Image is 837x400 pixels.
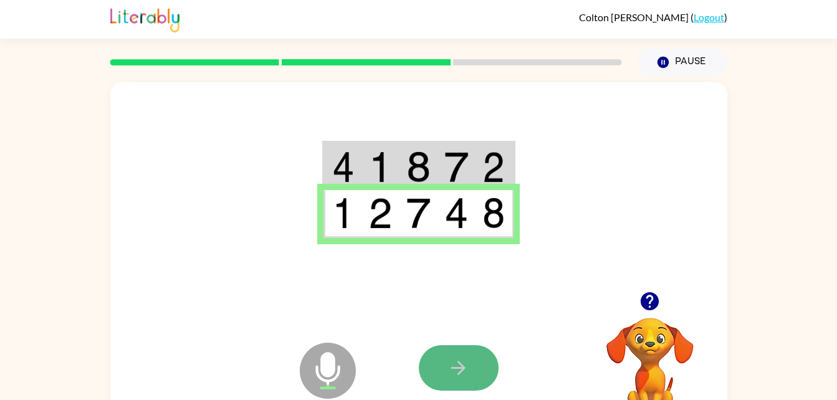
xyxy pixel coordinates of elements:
[579,11,727,23] div: ( )
[332,151,355,183] img: 4
[579,11,691,23] span: Colton [PERSON_NAME]
[406,198,430,229] img: 7
[694,11,724,23] a: Logout
[482,151,505,183] img: 2
[368,198,392,229] img: 2
[368,151,392,183] img: 1
[444,151,468,183] img: 7
[406,151,430,183] img: 8
[637,48,727,77] button: Pause
[444,198,468,229] img: 4
[110,5,179,32] img: Literably
[332,198,355,229] img: 1
[482,198,505,229] img: 8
